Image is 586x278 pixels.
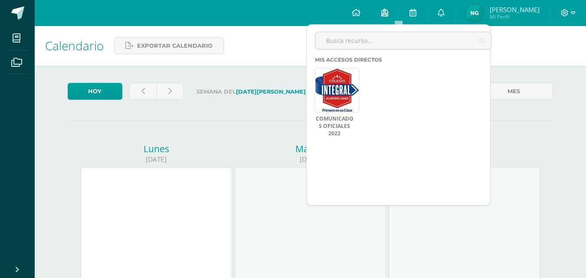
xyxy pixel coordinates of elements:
[490,5,540,14] span: [PERSON_NAME]
[114,37,224,54] a: Exportar calendario
[45,37,104,54] span: Calendario
[475,83,553,100] a: Mes
[81,155,232,164] div: [DATE]
[236,88,306,95] strong: [DATE][PERSON_NAME]
[466,4,483,22] img: 8ba1fc944c4b112768bd338cf030266e.png
[235,143,386,155] div: Martes
[81,143,232,155] div: Lunes
[315,56,382,63] span: Mis accesos directos
[315,115,354,137] a: COMUNICADOS OFICIALES 2022
[315,32,491,49] input: Busca recurso...
[235,155,386,164] div: [DATE]
[137,38,213,54] span: Exportar calendario
[191,83,389,101] label: Semana del al
[490,13,540,20] span: Mi Perfil
[68,83,122,100] a: Hoy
